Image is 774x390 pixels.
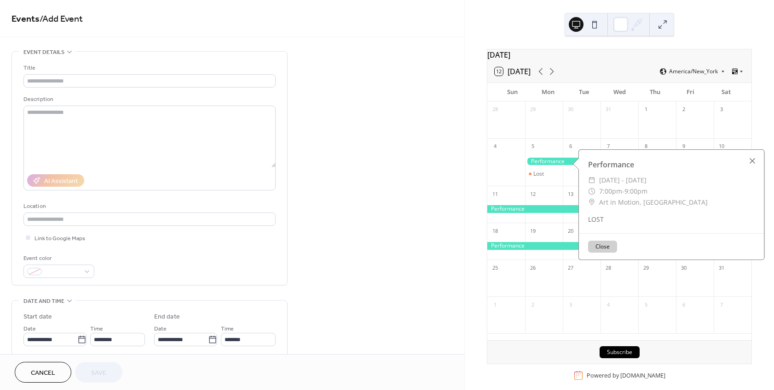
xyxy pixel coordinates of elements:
[716,300,727,310] div: 7
[566,105,576,115] div: 30
[673,83,708,101] div: Fri
[90,324,103,334] span: Time
[525,170,563,177] div: Lost
[679,300,689,310] div: 6
[23,201,274,211] div: Location
[35,234,85,243] span: Link to Google Maps
[23,95,274,104] div: Description
[716,142,727,152] div: 10
[622,186,624,197] span: -
[528,189,538,199] div: 12
[601,83,637,101] div: Wed
[624,186,647,197] span: 9:00pm
[603,263,613,273] div: 28
[566,226,576,236] div: 20
[23,296,64,306] span: Date and time
[490,105,500,115] div: 28
[490,263,500,273] div: 25
[491,65,534,78] button: 12[DATE]
[23,324,36,334] span: Date
[528,142,538,152] div: 5
[525,158,751,165] div: Performance
[221,324,234,334] span: Time
[154,324,167,334] span: Date
[23,312,52,322] div: Start date
[154,312,180,322] div: End date
[679,263,689,273] div: 30
[588,186,595,197] div: ​
[528,263,538,273] div: 26
[641,142,651,152] div: 8
[528,105,538,115] div: 29
[490,189,500,199] div: 11
[679,142,689,152] div: 9
[641,263,651,273] div: 29
[588,175,595,186] div: ​
[566,263,576,273] div: 27
[533,170,544,177] div: Lost
[495,83,530,101] div: Sun
[599,186,622,197] span: 7:00pm
[579,159,764,170] div: Performance
[620,372,665,379] a: [DOMAIN_NAME]
[23,47,64,57] span: Event details
[528,300,538,310] div: 2
[490,226,500,236] div: 18
[566,189,576,199] div: 13
[490,300,500,310] div: 1
[487,49,751,60] div: [DATE]
[579,214,764,224] div: LOST
[669,69,718,74] span: America/New_York
[599,197,708,208] span: Art in Motion, [GEOGRAPHIC_DATA]
[528,226,538,236] div: 19
[566,83,601,101] div: Tue
[637,83,673,101] div: Thu
[23,63,274,73] div: Title
[12,10,40,28] a: Events
[588,241,617,253] button: Close
[490,142,500,152] div: 4
[599,175,647,186] span: [DATE] - [DATE]
[716,263,727,273] div: 31
[588,197,595,208] div: ​
[587,372,665,379] div: Powered by
[603,142,613,152] div: 7
[15,362,71,383] button: Cancel
[487,242,601,250] div: Performance
[531,83,566,101] div: Mon
[641,300,651,310] div: 5
[31,368,55,378] span: Cancel
[603,300,613,310] div: 4
[600,346,640,358] button: Subscribe
[487,205,751,213] div: Performance
[40,10,83,28] span: / Add Event
[716,105,727,115] div: 3
[641,105,651,115] div: 1
[679,105,689,115] div: 2
[566,300,576,310] div: 3
[23,254,92,263] div: Event color
[709,83,744,101] div: Sat
[566,142,576,152] div: 6
[603,105,613,115] div: 31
